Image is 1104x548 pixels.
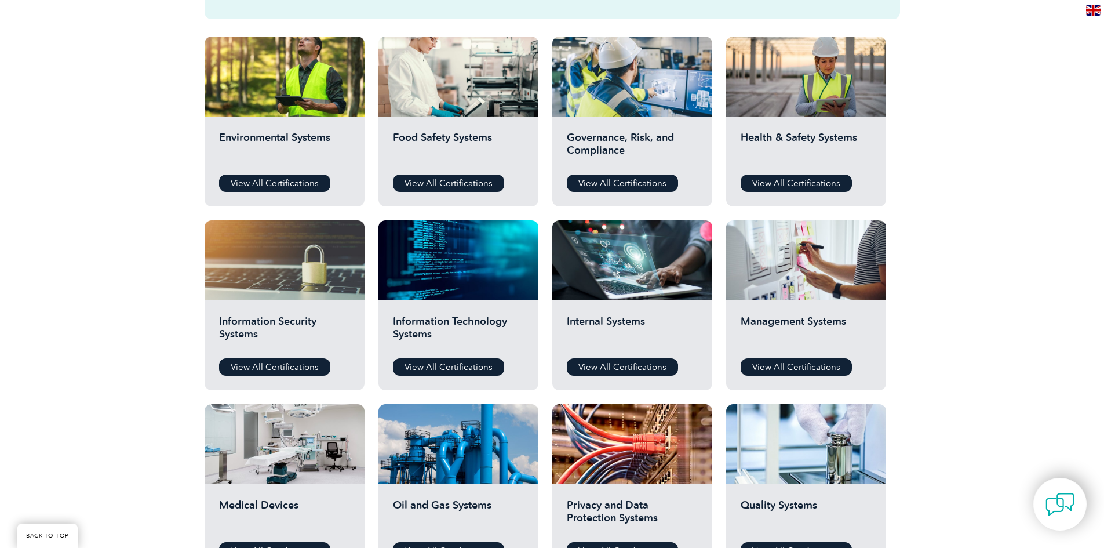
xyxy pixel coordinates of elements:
[219,131,350,166] h2: Environmental Systems
[219,175,330,192] a: View All Certifications
[741,499,872,534] h2: Quality Systems
[1045,490,1074,519] img: contact-chat.png
[741,358,852,376] a: View All Certifications
[567,175,678,192] a: View All Certifications
[393,499,524,534] h2: Oil and Gas Systems
[393,175,504,192] a: View All Certifications
[219,499,350,534] h2: Medical Devices
[741,315,872,350] h2: Management Systems
[17,524,78,548] a: BACK TO TOP
[219,315,350,350] h2: Information Security Systems
[741,131,872,166] h2: Health & Safety Systems
[393,315,524,350] h2: Information Technology Systems
[1086,5,1101,16] img: en
[567,358,678,376] a: View All Certifications
[393,131,524,166] h2: Food Safety Systems
[567,499,698,534] h2: Privacy and Data Protection Systems
[567,131,698,166] h2: Governance, Risk, and Compliance
[393,358,504,376] a: View All Certifications
[567,315,698,350] h2: Internal Systems
[741,175,852,192] a: View All Certifications
[219,358,330,376] a: View All Certifications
